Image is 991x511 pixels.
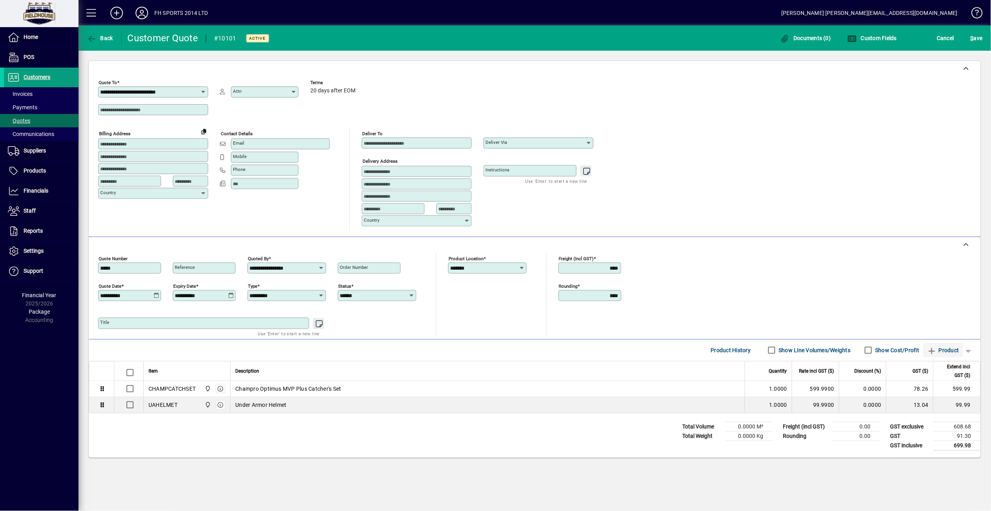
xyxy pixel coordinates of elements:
a: Payments [4,101,79,114]
mat-label: Expiry date [173,283,196,289]
mat-label: Instructions [485,167,509,173]
mat-label: Email [233,140,244,146]
mat-label: Reference [175,265,195,270]
mat-label: Quote number [99,256,128,261]
span: Discount (%) [855,367,881,375]
label: Show Cost/Profit [874,346,920,354]
a: Invoices [4,87,79,101]
mat-label: Phone [233,167,245,172]
span: Description [235,367,259,375]
mat-label: Deliver via [485,140,507,145]
a: Suppliers [4,141,79,161]
a: Products [4,161,79,181]
a: Communications [4,127,79,141]
span: Under Armor Helmet [235,401,287,409]
span: Quotes [8,118,30,124]
span: Champro Optimus MVP Plus Catcher's Set [235,385,341,393]
span: Active [249,36,266,41]
td: 0.0000 M³ [726,422,773,431]
div: UAHELMET [148,401,178,409]
td: Total Volume [679,422,726,431]
span: Central [203,384,212,393]
span: Payments [8,104,37,110]
a: Financials [4,181,79,201]
span: Package [29,309,50,315]
span: Cancel [937,32,954,44]
mat-label: Quote To [99,80,117,85]
div: 599.9900 [797,385,834,393]
mat-label: Status [338,283,351,289]
mat-label: Title [100,320,109,325]
div: [PERSON_NAME] [PERSON_NAME][EMAIL_ADDRESS][DOMAIN_NAME] [781,7,958,19]
span: 1.0000 [769,385,788,393]
label: Show Line Volumes/Weights [777,346,851,354]
a: Staff [4,201,79,221]
mat-label: Country [364,217,379,223]
div: FH SPORTS 2014 LTD [154,7,208,19]
mat-label: Type [248,283,257,289]
span: Back [87,35,113,41]
span: Product [927,344,959,357]
span: Quantity [769,367,787,375]
td: 99.99 [933,397,980,413]
a: Settings [4,241,79,261]
span: Suppliers [24,147,46,154]
td: GST exclusive [887,422,934,431]
td: 0.00 [833,431,880,441]
td: 599.99 [933,381,980,397]
td: GST [887,431,934,441]
span: 1.0000 [769,401,788,409]
mat-label: Product location [449,256,484,261]
mat-label: Freight (incl GST) [559,256,594,261]
button: Save [969,31,985,45]
div: Customer Quote [128,32,198,44]
span: Products [24,167,46,174]
td: 13.04 [886,397,933,413]
span: Documents (0) [780,35,831,41]
span: Financial Year [22,292,57,298]
mat-label: Rounding [559,283,578,289]
td: 78.26 [886,381,933,397]
button: Copy to Delivery address [198,125,210,138]
td: 0.00 [833,422,880,431]
span: Reports [24,228,43,234]
a: Reports [4,221,79,241]
mat-label: Order number [340,265,368,270]
td: 0.0000 [839,397,886,413]
span: Home [24,34,38,40]
span: Extend incl GST ($) [938,362,971,380]
a: Support [4,261,79,281]
span: Customers [24,74,50,80]
button: Profile [129,6,154,20]
span: Rate incl GST ($) [799,367,834,375]
td: 608.68 [934,422,981,431]
button: Documents (0) [778,31,833,45]
td: Rounding [779,431,833,441]
span: Support [24,268,43,274]
span: Item [148,367,158,375]
mat-hint: Use 'Enter' to start a new line [258,329,320,338]
a: POS [4,48,79,67]
mat-label: Mobile [233,154,247,159]
span: ave [971,32,983,44]
mat-hint: Use 'Enter' to start a new line [526,176,587,186]
a: Quotes [4,114,79,127]
td: GST inclusive [887,441,934,450]
span: Staff [24,208,36,214]
span: Communications [8,131,54,137]
span: Central [203,401,212,409]
a: Home [4,28,79,47]
div: #10101 [214,32,236,45]
button: Add [104,6,129,20]
span: Custom Fields [848,35,897,41]
mat-label: Deliver To [362,131,383,136]
td: 0.0000 [839,381,886,397]
app-page-header-button: Back [79,31,122,45]
td: Total Weight [679,431,726,441]
span: 20 days after EOM [310,88,355,94]
mat-label: Country [100,190,116,195]
span: S [971,35,974,41]
button: Custom Fields [846,31,899,45]
span: Terms [310,80,357,85]
span: GST ($) [913,367,929,375]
